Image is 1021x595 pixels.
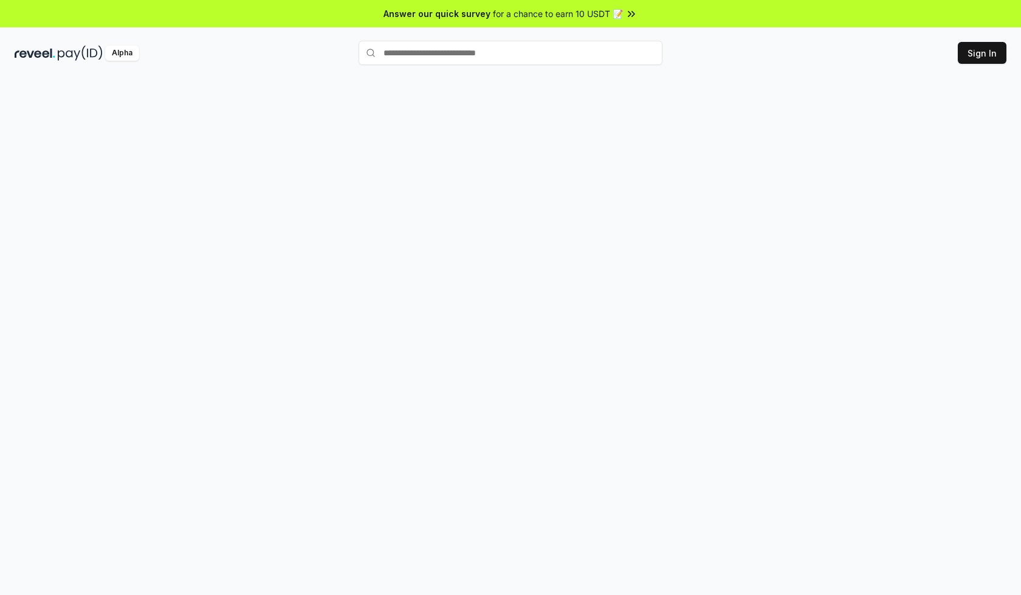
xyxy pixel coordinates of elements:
[58,46,103,61] img: pay_id
[383,7,490,20] span: Answer our quick survey
[958,42,1006,64] button: Sign In
[493,7,623,20] span: for a chance to earn 10 USDT 📝
[15,46,55,61] img: reveel_dark
[105,46,139,61] div: Alpha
